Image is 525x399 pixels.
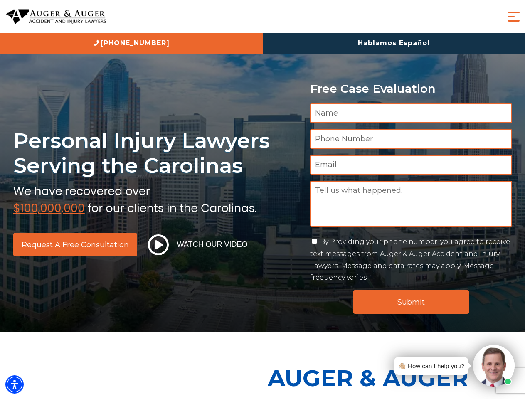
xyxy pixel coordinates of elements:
[353,290,469,314] input: Submit
[473,345,515,387] img: Intaker widget Avatar
[13,182,257,214] img: sub text
[13,128,300,178] h1: Personal Injury Lawyers Serving the Carolinas
[310,238,510,281] label: By Providing your phone number, you agree to receive text messages from Auger & Auger Accident an...
[505,8,522,25] button: Menu
[22,241,129,249] span: Request a Free Consultation
[5,375,24,394] div: Accessibility Menu
[310,129,512,149] input: Phone Number
[398,360,464,372] div: 👋🏼 How can I help you?
[13,233,137,256] a: Request a Free Consultation
[268,357,520,399] p: Auger & Auger
[310,155,512,175] input: Email
[310,103,512,123] input: Name
[310,82,512,95] p: Free Case Evaluation
[145,234,250,256] button: Watch Our Video
[6,9,106,25] img: Auger & Auger Accident and Injury Lawyers Logo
